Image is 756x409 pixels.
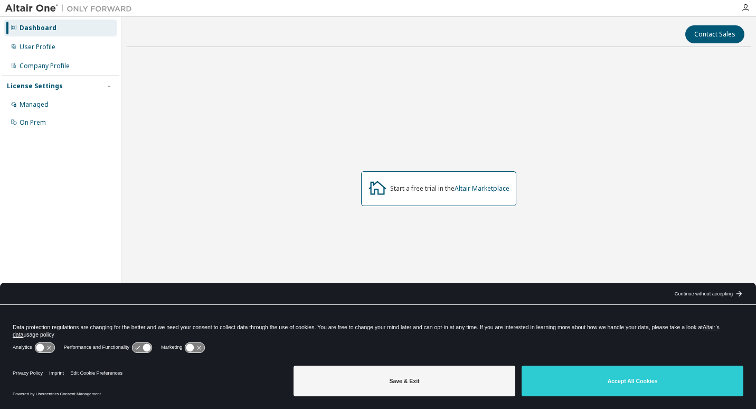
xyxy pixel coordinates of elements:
div: Dashboard [20,24,56,32]
div: User Profile [20,43,55,51]
button: Contact Sales [685,25,744,43]
div: License Settings [7,82,63,90]
img: Altair One [5,3,137,14]
div: Company Profile [20,62,70,70]
div: Start a free trial in the [390,184,509,193]
a: Altair Marketplace [455,184,509,193]
div: On Prem [20,118,46,127]
div: Managed [20,100,49,109]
